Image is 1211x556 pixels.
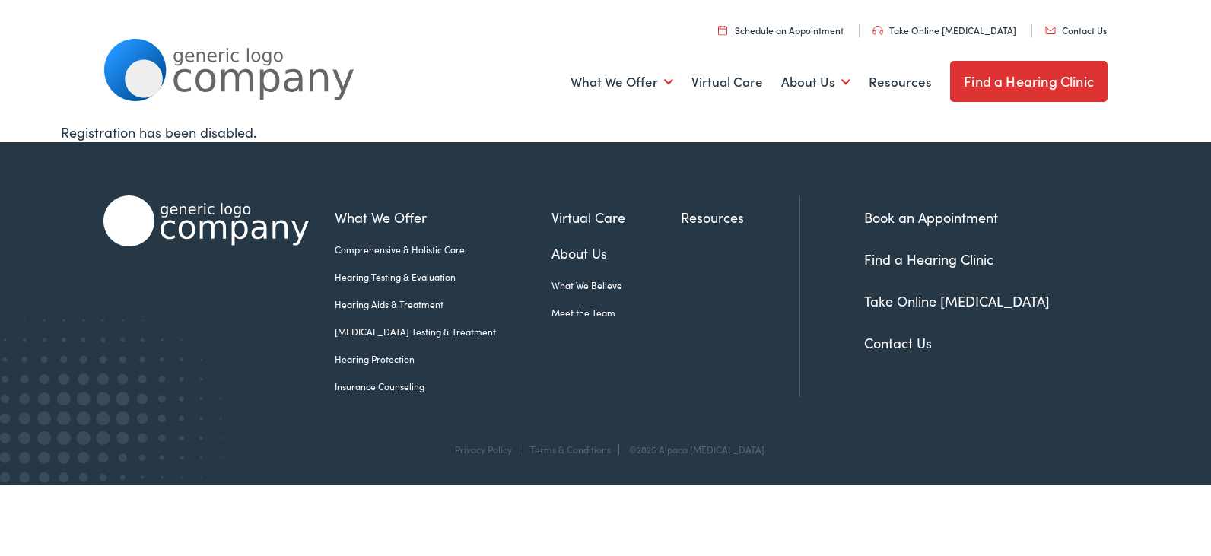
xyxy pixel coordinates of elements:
[335,243,551,256] a: Comprehensive & Holistic Care
[335,207,551,227] a: What We Offer
[691,54,763,110] a: Virtual Care
[781,54,850,110] a: About Us
[571,54,673,110] a: What We Offer
[551,243,681,263] a: About Us
[103,195,309,246] img: Alpaca Audiology
[872,24,1016,37] a: Take Online [MEDICAL_DATA]
[621,444,764,455] div: ©2025 Alpaca [MEDICAL_DATA]
[864,291,1050,310] a: Take Online [MEDICAL_DATA]
[681,207,799,227] a: Resources
[551,278,681,292] a: What We Believe
[864,333,932,352] a: Contact Us
[872,26,883,35] img: utility icon
[864,249,993,268] a: Find a Hearing Clinic
[455,443,512,456] a: Privacy Policy
[950,61,1108,102] a: Find a Hearing Clinic
[1045,27,1056,34] img: utility icon
[718,25,727,35] img: utility icon
[335,380,551,393] a: Insurance Counseling
[61,122,1151,142] div: Registration has been disabled.
[530,443,611,456] a: Terms & Conditions
[551,207,681,227] a: Virtual Care
[869,54,932,110] a: Resources
[1045,24,1107,37] a: Contact Us
[864,208,998,227] a: Book an Appointment
[335,325,551,338] a: [MEDICAL_DATA] Testing & Treatment
[335,270,551,284] a: Hearing Testing & Evaluation
[335,352,551,366] a: Hearing Protection
[718,24,844,37] a: Schedule an Appointment
[335,297,551,311] a: Hearing Aids & Treatment
[551,306,681,319] a: Meet the Team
